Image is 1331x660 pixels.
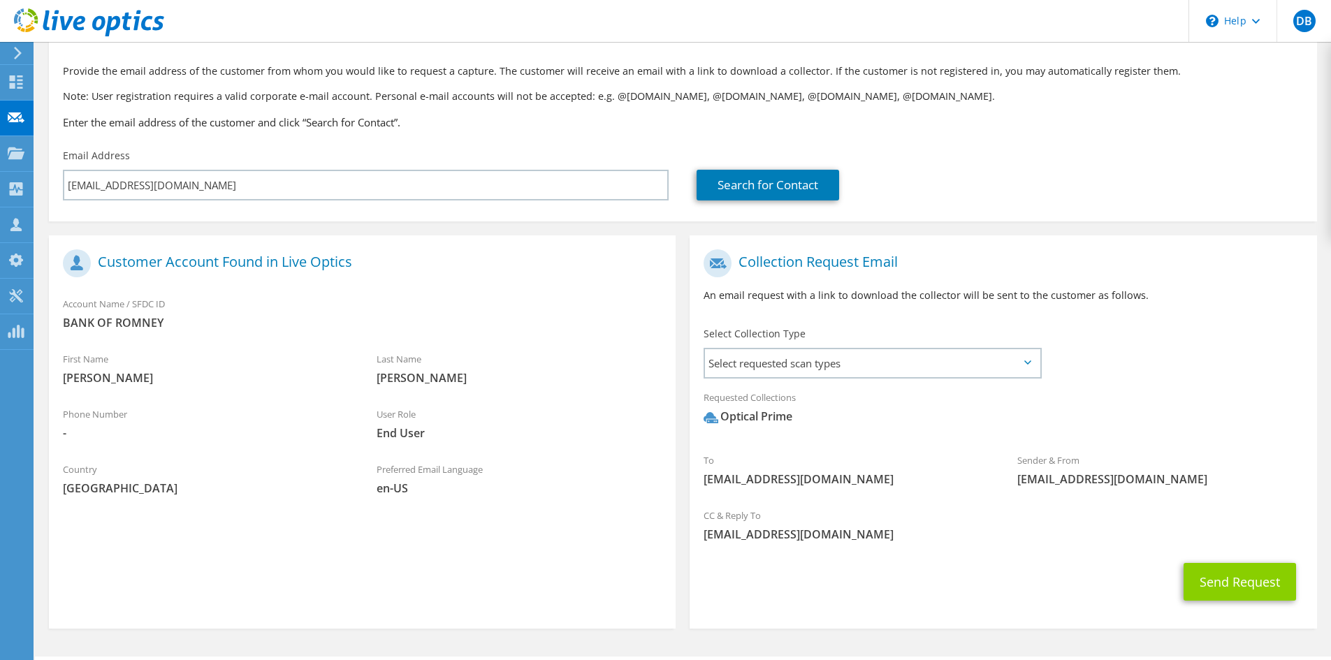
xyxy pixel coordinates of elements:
div: First Name [49,344,363,393]
span: [EMAIL_ADDRESS][DOMAIN_NAME] [704,527,1302,542]
p: Provide the email address of the customer from whom you would like to request a capture. The cust... [63,64,1303,79]
div: Last Name [363,344,676,393]
span: Select requested scan types [705,349,1040,377]
div: To [690,446,1003,494]
h1: Collection Request Email [704,249,1295,277]
div: Requested Collections [690,383,1316,439]
p: An email request with a link to download the collector will be sent to the customer as follows. [704,288,1302,303]
span: [EMAIL_ADDRESS][DOMAIN_NAME] [1017,471,1303,487]
span: BANK OF ROMNEY [63,315,662,330]
span: - [63,425,349,441]
a: Search for Contact [697,170,839,200]
span: DB [1293,10,1316,32]
span: End User [377,425,662,441]
p: Note: User registration requires a valid corporate e-mail account. Personal e-mail accounts will ... [63,89,1303,104]
div: CC & Reply To [690,501,1316,549]
span: [PERSON_NAME] [377,370,662,386]
div: Phone Number [49,399,363,448]
div: Preferred Email Language [363,455,676,503]
span: [GEOGRAPHIC_DATA] [63,481,349,496]
span: [EMAIL_ADDRESS][DOMAIN_NAME] [704,471,989,487]
svg: \n [1206,15,1219,27]
div: Country [49,455,363,503]
h1: Customer Account Found in Live Optics [63,249,655,277]
label: Select Collection Type [704,327,806,341]
label: Email Address [63,149,130,163]
button: Send Request [1184,563,1296,601]
span: en-US [377,481,662,496]
div: Account Name / SFDC ID [49,289,676,337]
span: [PERSON_NAME] [63,370,349,386]
div: Optical Prime [704,409,792,425]
h3: Enter the email address of the customer and click “Search for Contact”. [63,115,1303,130]
div: User Role [363,399,676,448]
div: Sender & From [1003,446,1317,494]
